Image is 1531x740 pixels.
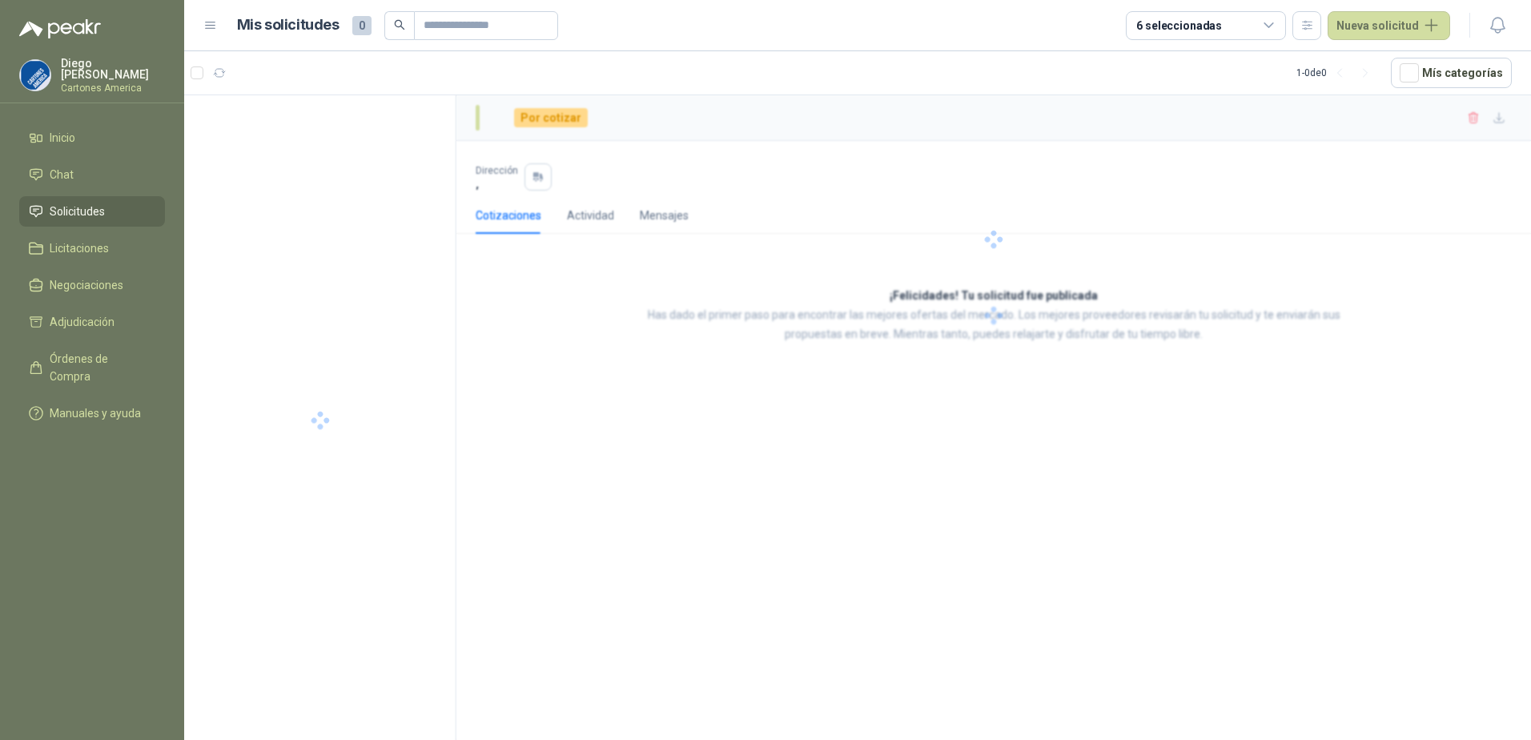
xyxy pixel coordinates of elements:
[50,276,123,294] span: Negociaciones
[19,159,165,190] a: Chat
[50,166,74,183] span: Chat
[19,344,165,392] a: Órdenes de Compra
[50,404,141,422] span: Manuales y ayuda
[1328,11,1450,40] button: Nueva solicitud
[394,19,405,30] span: search
[61,58,165,80] p: Diego [PERSON_NAME]
[19,123,165,153] a: Inicio
[50,239,109,257] span: Licitaciones
[237,14,340,37] h1: Mis solicitudes
[19,307,165,337] a: Adjudicación
[50,129,75,147] span: Inicio
[1391,58,1512,88] button: Mís categorías
[1296,60,1378,86] div: 1 - 0 de 0
[19,270,165,300] a: Negociaciones
[1136,17,1222,34] div: 6 seleccionadas
[352,16,372,35] span: 0
[19,196,165,227] a: Solicitudes
[50,350,150,385] span: Órdenes de Compra
[19,398,165,428] a: Manuales y ayuda
[20,60,50,90] img: Company Logo
[50,313,115,331] span: Adjudicación
[61,83,165,93] p: Cartones America
[19,233,165,263] a: Licitaciones
[50,203,105,220] span: Solicitudes
[19,19,101,38] img: Logo peakr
